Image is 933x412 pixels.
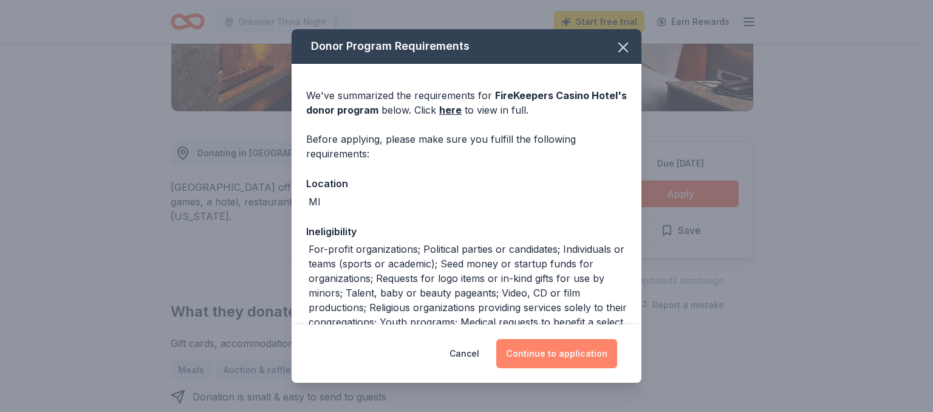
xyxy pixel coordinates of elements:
a: here [439,103,462,117]
div: We've summarized the requirements for below. Click to view in full. [306,88,627,117]
div: For-profit organizations; Political parties or candidates; Individuals or teams (sports or academ... [309,242,627,373]
div: MI [309,194,321,209]
div: Location [306,176,627,191]
div: Ineligibility [306,224,627,239]
div: Donor Program Requirements [292,29,641,64]
div: Before applying, please make sure you fulfill the following requirements: [306,132,627,161]
button: Cancel [449,339,479,368]
button: Continue to application [496,339,617,368]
